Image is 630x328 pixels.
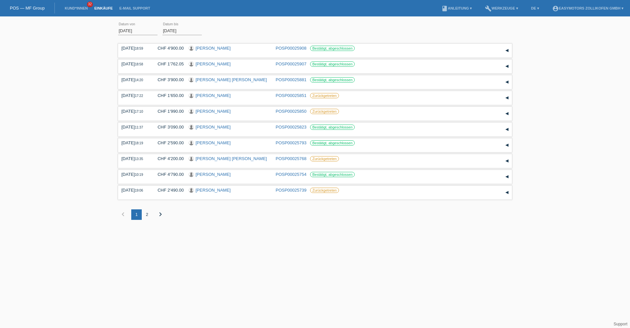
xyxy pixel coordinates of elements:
[502,125,512,134] div: auf-/zuklappen
[276,93,306,98] a: POSP00025851
[135,47,143,50] span: 18:59
[549,6,627,10] a: account_circleEasymotors Zollikofen GmbH ▾
[121,93,148,98] div: [DATE]
[121,46,148,51] div: [DATE]
[61,6,91,10] a: Kund*innen
[614,322,627,326] a: Support
[135,189,143,192] span: 19:06
[121,61,148,66] div: [DATE]
[552,5,559,12] i: account_circle
[153,93,184,98] div: CHF 1'650.00
[482,6,521,10] a: buildWerkzeuge ▾
[153,172,184,177] div: CHF 4'790.00
[310,156,339,161] label: Zurückgetreten
[502,140,512,150] div: auf-/zuklappen
[438,6,475,10] a: bookAnleitung ▾
[135,141,143,145] span: 18:19
[310,172,355,177] label: Bestätigt, abgeschlossen
[276,77,306,82] a: POSP00025881
[135,94,143,98] span: 17:22
[153,109,184,114] div: CHF 1'990.00
[10,6,45,11] a: POS — MF Group
[121,140,148,145] div: [DATE]
[276,109,306,114] a: POSP00025850
[310,140,355,146] label: Bestätigt, abgeschlossen
[485,5,492,12] i: build
[121,109,148,114] div: [DATE]
[276,188,306,193] a: POSP00025739
[135,157,143,161] span: 13:35
[196,61,231,66] a: [PERSON_NAME]
[87,2,93,7] span: 32
[310,61,355,67] label: Bestätigt, abgeschlossen
[153,61,184,66] div: CHF 1'762.05
[121,156,148,161] div: [DATE]
[153,140,184,145] div: CHF 2'590.00
[276,46,306,51] a: POSP00025908
[91,6,116,10] a: Einkäufe
[196,93,231,98] a: [PERSON_NAME]
[121,125,148,129] div: [DATE]
[310,125,355,130] label: Bestätigt, abgeschlossen
[502,46,512,56] div: auf-/zuklappen
[196,77,267,82] a: [PERSON_NAME] [PERSON_NAME]
[276,172,306,177] a: POSP00025754
[502,188,512,198] div: auf-/zuklappen
[310,188,339,193] label: Zurückgetreten
[153,125,184,129] div: CHF 3'090.00
[135,110,143,113] span: 17:10
[142,209,152,220] div: 2
[502,109,512,119] div: auf-/zuklappen
[121,188,148,193] div: [DATE]
[502,156,512,166] div: auf-/zuklappen
[196,140,231,145] a: [PERSON_NAME]
[276,125,306,129] a: POSP00025823
[119,210,127,218] i: chevron_left
[135,126,143,129] span: 11:37
[502,77,512,87] div: auf-/zuklappen
[153,77,184,82] div: CHF 3'900.00
[196,109,231,114] a: [PERSON_NAME]
[121,77,148,82] div: [DATE]
[276,156,306,161] a: POSP00025768
[157,210,164,218] i: chevron_right
[135,62,143,66] span: 18:58
[276,61,306,66] a: POSP00025907
[116,6,154,10] a: E-Mail Support
[196,46,231,51] a: [PERSON_NAME]
[131,209,142,220] div: 1
[196,172,231,177] a: [PERSON_NAME]
[196,188,231,193] a: [PERSON_NAME]
[502,93,512,103] div: auf-/zuklappen
[310,46,355,51] label: Bestätigt, abgeschlossen
[441,5,448,12] i: book
[196,156,267,161] a: [PERSON_NAME] [PERSON_NAME]
[153,46,184,51] div: CHF 4'900.00
[528,6,542,10] a: DE ▾
[153,156,184,161] div: CHF 4'200.00
[196,125,231,129] a: [PERSON_NAME]
[310,93,339,98] label: Zurückgetreten
[135,173,143,176] span: 10:19
[121,172,148,177] div: [DATE]
[153,188,184,193] div: CHF 2'490.00
[310,109,339,114] label: Zurückgetreten
[276,140,306,145] a: POSP00025793
[135,78,143,82] span: 14:20
[310,77,355,82] label: Bestätigt, abgeschlossen
[502,172,512,182] div: auf-/zuklappen
[502,61,512,71] div: auf-/zuklappen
